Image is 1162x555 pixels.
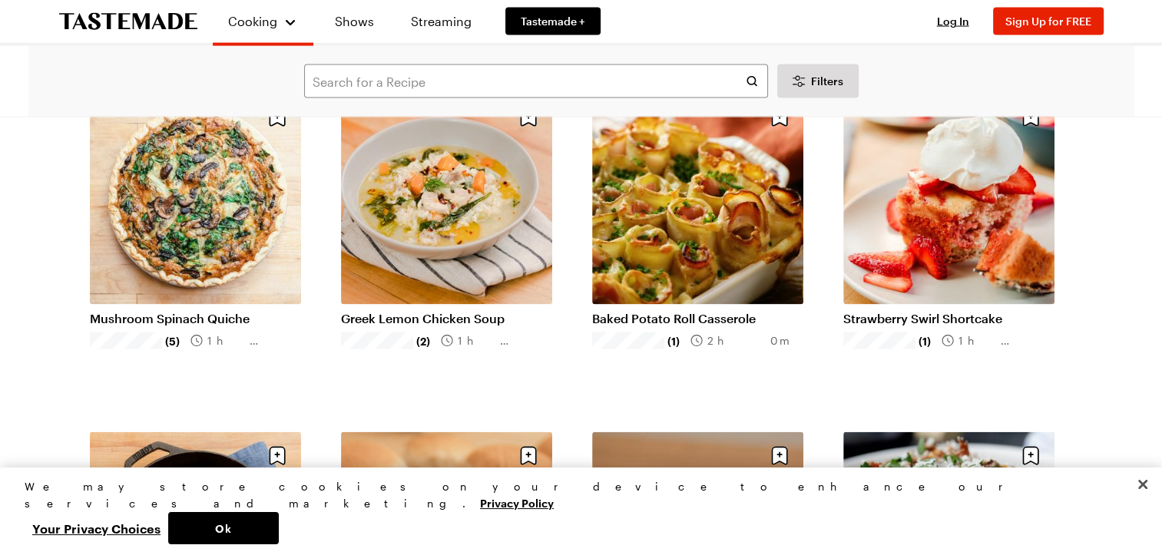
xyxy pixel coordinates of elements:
button: Save recipe [263,103,292,132]
button: Ok [168,512,279,544]
a: Strawberry Swirl Shortcake [843,311,1054,326]
span: Log In [937,15,969,28]
a: To Tastemade Home Page [59,13,197,31]
button: Cooking [228,6,298,37]
a: Baked Potato Roll Casserole [592,311,803,326]
button: Sign Up for FREE [993,8,1104,35]
button: Save recipe [1016,441,1045,471]
button: Save recipe [765,103,794,132]
input: Search for a Recipe [304,64,768,98]
button: Save recipe [765,441,794,471]
button: Log In [922,14,984,29]
button: Save recipe [514,103,543,132]
button: Close [1126,467,1160,501]
a: Mushroom Spinach Quiche [90,311,301,326]
button: Your Privacy Choices [25,512,168,544]
button: Desktop filters [777,64,859,98]
button: Save recipe [263,441,292,471]
button: Save recipe [1016,103,1045,132]
div: Privacy [25,478,1124,544]
span: Filters [811,74,843,89]
a: Greek Lemon Chicken Soup [341,311,552,326]
a: Tastemade + [505,8,601,35]
button: Save recipe [514,441,543,471]
div: We may store cookies on your device to enhance our services and marketing. [25,478,1124,512]
span: Tastemade + [521,14,585,29]
span: Cooking [228,14,277,28]
a: More information about your privacy, opens in a new tab [480,495,554,510]
span: Sign Up for FREE [1005,15,1091,28]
